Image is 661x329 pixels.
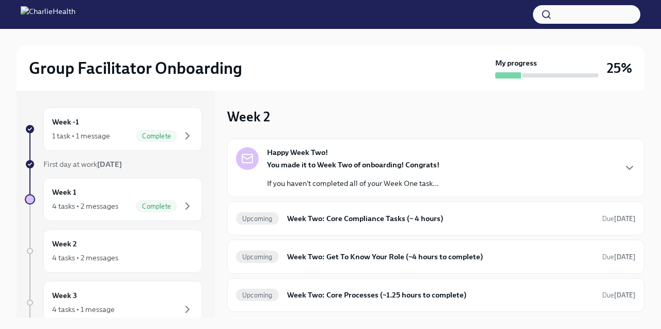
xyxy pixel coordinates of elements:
[52,186,76,198] h6: Week 1
[614,215,636,223] strong: [DATE]
[43,160,122,169] span: First day at work
[267,160,439,169] strong: You made it to Week Two of onboarding! Congrats!
[495,58,537,68] strong: My progress
[52,201,118,211] div: 4 tasks • 2 messages
[25,159,202,169] a: First day at work[DATE]
[602,253,636,261] span: Due
[25,178,202,221] a: Week 14 tasks • 2 messagesComplete
[236,291,279,299] span: Upcoming
[52,116,79,128] h6: Week -1
[287,251,594,262] h6: Week Two: Get To Know Your Role (~4 hours to complete)
[52,290,77,301] h6: Week 3
[614,253,636,261] strong: [DATE]
[236,210,636,227] a: UpcomingWeek Two: Core Compliance Tasks (~ 4 hours)Due[DATE]
[236,248,636,265] a: UpcomingWeek Two: Get To Know Your Role (~4 hours to complete)Due[DATE]
[227,107,270,126] h3: Week 2
[602,215,636,223] span: Due
[52,253,118,263] div: 4 tasks • 2 messages
[607,59,632,77] h3: 25%
[602,252,636,262] span: September 22nd, 2025 09:00
[602,290,636,300] span: September 22nd, 2025 09:00
[287,213,594,224] h6: Week Two: Core Compliance Tasks (~ 4 hours)
[287,289,594,301] h6: Week Two: Core Processes (~1.25 hours to complete)
[136,202,177,210] span: Complete
[236,253,279,261] span: Upcoming
[52,238,77,249] h6: Week 2
[602,291,636,299] span: Due
[25,281,202,324] a: Week 34 tasks • 1 message
[25,107,202,151] a: Week -11 task • 1 messageComplete
[267,178,439,189] p: If you haven't completed all of your Week One task...
[236,287,636,303] a: UpcomingWeek Two: Core Processes (~1.25 hours to complete)Due[DATE]
[614,291,636,299] strong: [DATE]
[602,214,636,224] span: September 22nd, 2025 09:00
[236,215,279,223] span: Upcoming
[29,58,242,79] h2: Group Facilitator Onboarding
[136,132,177,140] span: Complete
[52,304,115,315] div: 4 tasks • 1 message
[267,147,328,158] strong: Happy Week Two!
[97,160,122,169] strong: [DATE]
[25,229,202,273] a: Week 24 tasks • 2 messages
[52,131,110,141] div: 1 task • 1 message
[21,6,75,23] img: CharlieHealth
